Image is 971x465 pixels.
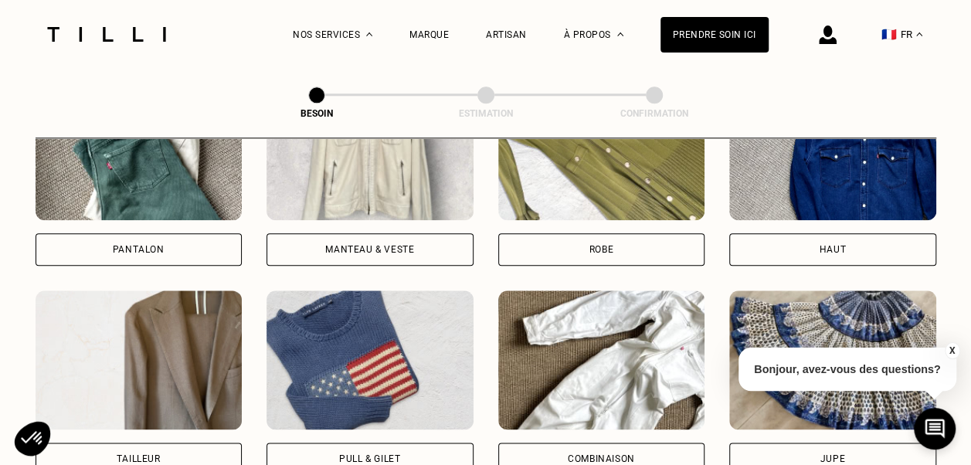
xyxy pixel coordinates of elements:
[729,81,936,220] img: Tilli retouche votre Haut
[239,108,394,119] div: Besoin
[325,245,414,254] div: Manteau & Veste
[589,245,613,254] div: Robe
[738,348,956,391] p: Bonjour, avez-vous des questions?
[117,454,161,463] div: Tailleur
[36,81,243,220] img: Tilli retouche votre Pantalon
[498,290,705,429] img: Tilli retouche votre Combinaison
[486,29,527,40] a: Artisan
[498,81,705,220] img: Tilli retouche votre Robe
[729,290,936,429] img: Tilli retouche votre Jupe
[568,454,635,463] div: Combinaison
[881,27,897,42] span: 🇫🇷
[267,290,474,429] img: Tilli retouche votre Pull & gilet
[944,342,959,359] button: X
[267,81,474,220] img: Tilli retouche votre Manteau & Veste
[617,32,623,36] img: Menu déroulant à propos
[819,25,837,44] img: icône connexion
[916,32,922,36] img: menu déroulant
[820,454,845,463] div: Jupe
[577,108,732,119] div: Confirmation
[42,27,171,42] img: Logo du service de couturière Tilli
[36,290,243,429] img: Tilli retouche votre Tailleur
[820,245,846,254] div: Haut
[409,29,449,40] a: Marque
[339,454,400,463] div: Pull & gilet
[660,17,769,53] a: Prendre soin ici
[409,108,563,119] div: Estimation
[366,32,372,36] img: Menu déroulant
[113,245,165,254] div: Pantalon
